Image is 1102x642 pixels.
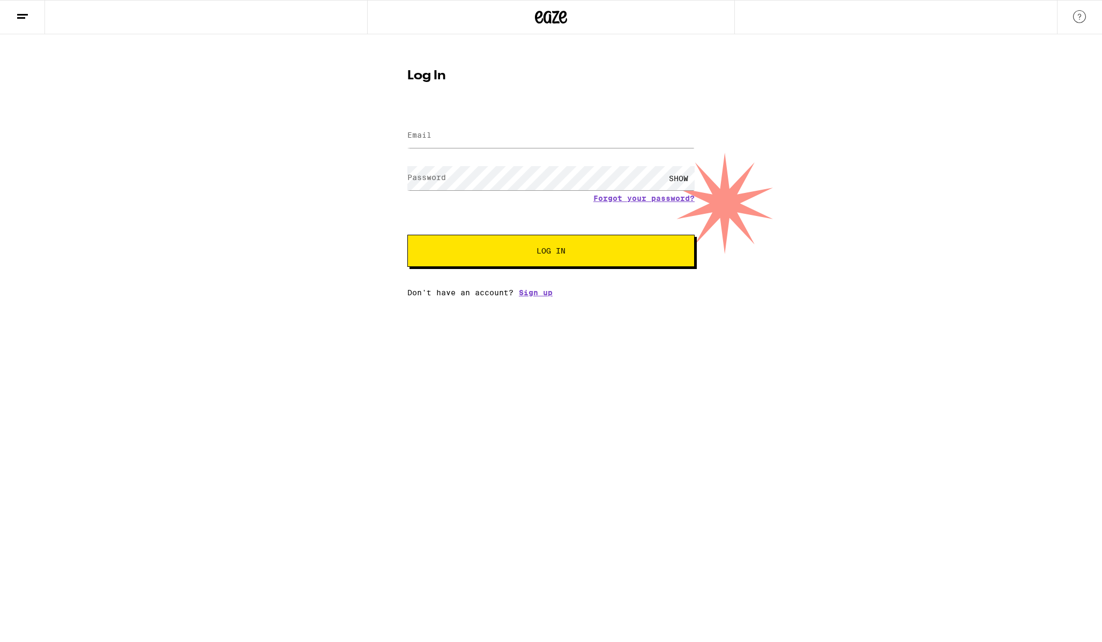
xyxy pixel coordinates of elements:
button: Log In [407,235,695,267]
a: Forgot your password? [593,194,695,203]
div: SHOW [662,166,695,190]
label: Password [407,173,446,182]
a: Sign up [519,288,553,297]
h1: Log In [407,70,695,83]
input: Email [407,124,695,148]
label: Email [407,131,431,139]
span: Log In [537,247,565,255]
div: Don't have an account? [407,288,695,297]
